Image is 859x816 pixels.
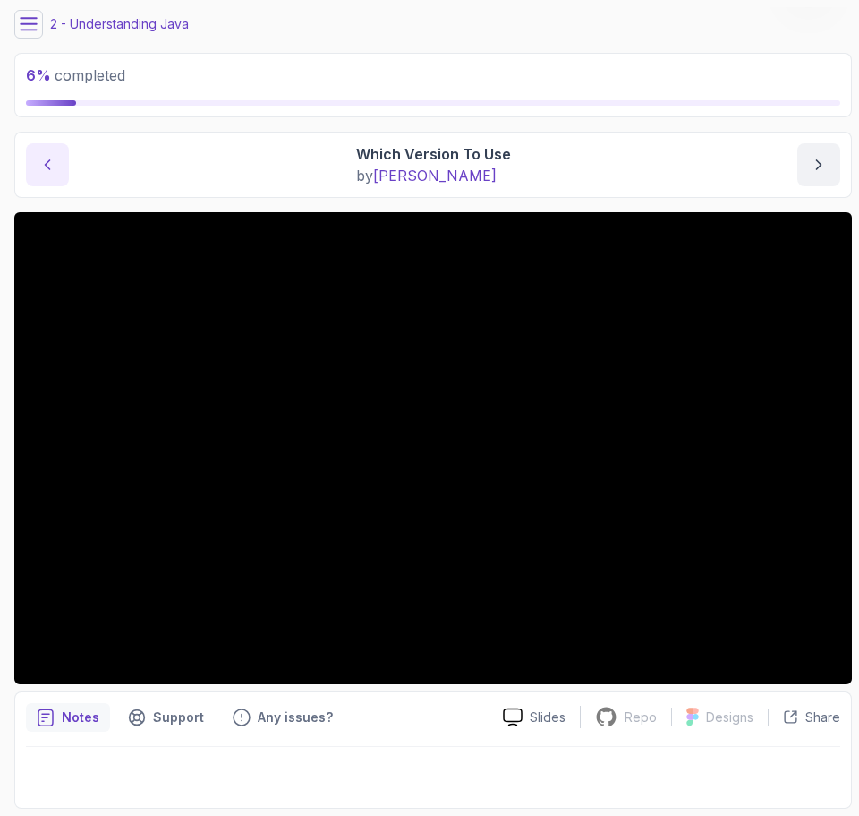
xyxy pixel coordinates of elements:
p: Notes [62,709,99,726]
span: [PERSON_NAME] [373,167,497,185]
span: 6 % [26,66,51,84]
p: 2 - Understanding Java [50,15,189,33]
p: Support [153,709,204,726]
button: Feedback button [222,703,344,732]
p: Slides [530,709,566,726]
button: next content [797,143,840,186]
span: completed [26,66,125,84]
p: Designs [706,709,753,726]
button: notes button [26,703,110,732]
p: Which Version To Use [356,143,511,165]
a: Slides [489,708,580,726]
p: Repo [625,709,657,726]
iframe: 4 - Which Version To Use [14,212,852,684]
p: Share [805,709,840,726]
p: by [356,165,511,186]
p: Any issues? [258,709,333,726]
button: Support button [117,703,215,732]
button: Share [768,709,840,726]
button: previous content [26,143,69,186]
